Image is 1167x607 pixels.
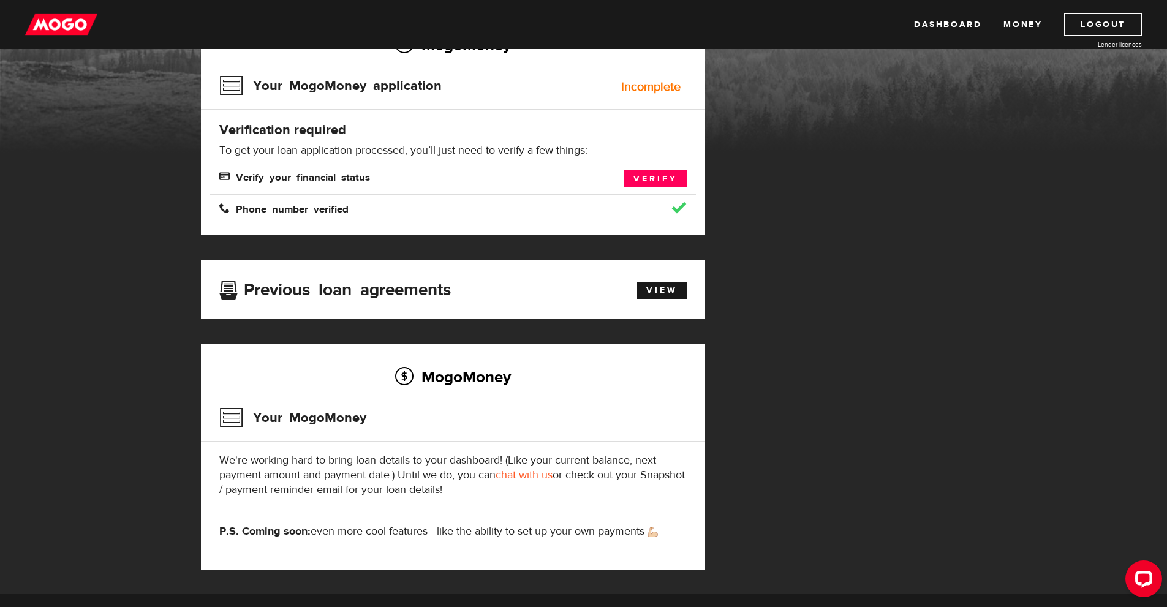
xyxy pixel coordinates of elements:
[621,81,681,93] div: Incomplete
[1003,13,1042,36] a: Money
[219,143,687,158] p: To get your loan application processed, you’ll just need to verify a few things:
[219,402,366,434] h3: Your MogoMoney
[219,364,687,390] h2: MogoMoney
[219,70,442,102] h3: Your MogoMoney application
[624,170,687,187] a: Verify
[1116,556,1167,607] iframe: LiveChat chat widget
[637,282,687,299] a: View
[219,524,311,538] strong: P.S. Coming soon:
[648,527,658,537] img: strong arm emoji
[496,468,553,482] a: chat with us
[219,171,370,181] span: Verify your financial status
[25,13,97,36] img: mogo_logo-11ee424be714fa7cbb0f0f49df9e16ec.png
[219,121,687,138] h4: Verification required
[219,524,687,539] p: even more cool features—like the ability to set up your own payments
[914,13,981,36] a: Dashboard
[1064,13,1142,36] a: Logout
[219,203,349,213] span: Phone number verified
[219,453,687,497] p: We're working hard to bring loan details to your dashboard! (Like your current balance, next paym...
[1050,40,1142,49] a: Lender licences
[219,280,451,296] h3: Previous loan agreements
